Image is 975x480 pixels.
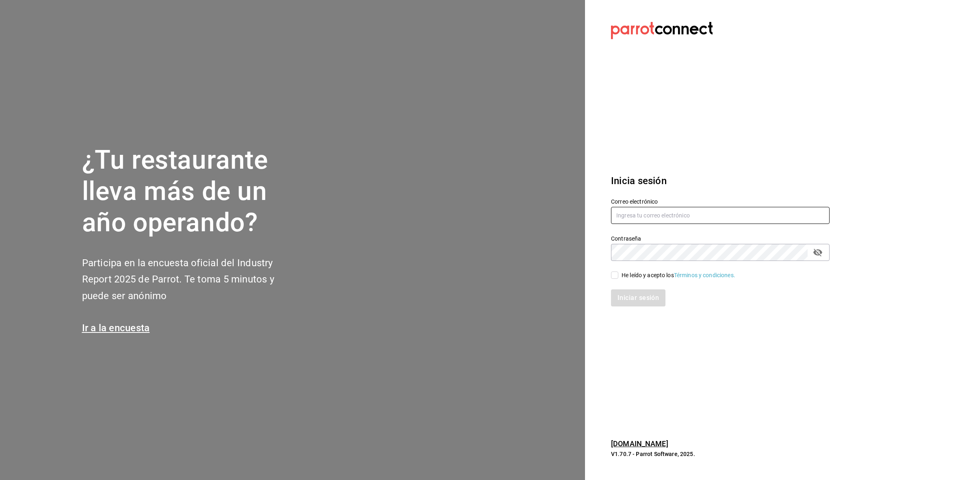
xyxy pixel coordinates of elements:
[611,174,830,188] h3: Inicia sesión
[611,450,830,458] p: V1.70.7 - Parrot Software, 2025.
[611,199,830,204] label: Correo electrónico
[622,271,735,280] div: He leído y acepto los
[611,236,830,241] label: Contraseña
[674,272,735,278] a: Términos y condiciones.
[811,245,825,259] button: passwordField
[611,439,668,448] a: [DOMAIN_NAME]
[82,322,150,334] a: Ir a la encuesta
[82,255,301,304] h2: Participa en la encuesta oficial del Industry Report 2025 de Parrot. Te toma 5 minutos y puede se...
[82,145,301,238] h1: ¿Tu restaurante lleva más de un año operando?
[611,207,830,224] input: Ingresa tu correo electrónico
